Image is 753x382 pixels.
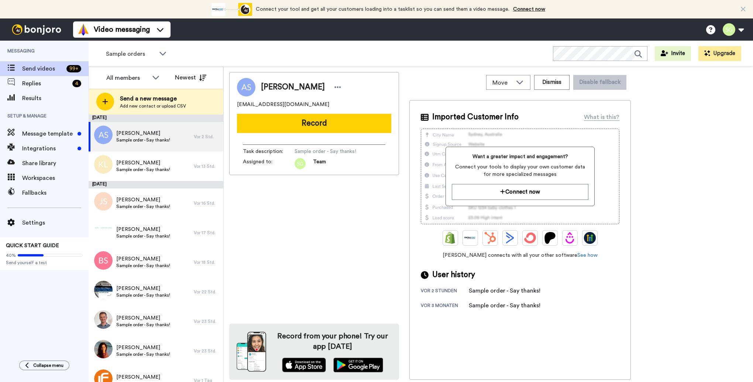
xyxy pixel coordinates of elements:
[116,314,170,322] span: [PERSON_NAME]
[116,351,170,357] span: Sample order - Say thanks!
[106,50,155,58] span: Sample orders
[469,301,540,310] div: Sample order - Say thanks!
[116,344,170,351] span: [PERSON_NAME]
[194,230,220,236] div: Vor 17 Std.
[116,137,170,143] span: Sample order - Say thanks!
[94,340,113,358] img: f221ce3c-723a-4808-933e-b38843ee23bf.jpg
[513,7,545,12] a: Connect now
[295,158,306,169] img: sg.png
[282,358,326,372] img: appstore
[452,184,588,200] button: Connect now
[116,292,170,298] span: Sample order - Say thanks!
[116,255,170,263] span: [PERSON_NAME]
[22,144,75,153] span: Integrations
[564,232,576,244] img: Drip
[94,251,113,270] img: bs.png
[94,24,150,35] span: Video messaging
[94,281,113,299] img: 3cb047fd-2c5d-4283-b826-f7cfa128596c.jpg
[237,101,329,108] span: [EMAIL_ADDRESS][DOMAIN_NAME]
[94,222,113,240] img: b98f40bc-3503-4d5d-ab3a-4f9160185faa.jpg
[544,232,556,244] img: Patreon
[194,200,220,206] div: Vor 16 Std.
[243,148,295,155] span: Task description :
[452,153,588,160] span: Want a greater impact and engagement?
[237,78,255,96] img: Image of Alexandra Schopper
[452,163,588,178] span: Connect your tools to display your own customer data for more specialized messages
[194,348,220,354] div: Vor 23 Std.
[655,46,691,61] button: Invite
[484,232,496,244] img: Hubspot
[22,159,89,168] span: Share library
[504,232,516,244] img: ActiveCampaign
[584,113,619,122] div: What is this?
[194,289,220,295] div: Vor 22 Std.
[116,263,170,269] span: Sample order - Say thanks!
[94,126,113,144] img: as.png
[6,252,16,258] span: 40%
[116,167,170,173] span: Sample order - Say thanks!
[274,331,392,352] h4: Record from your phone! Try our app [DATE]
[94,155,113,174] img: kl.png
[22,64,63,73] span: Send videos
[524,232,536,244] img: ConvertKit
[313,158,326,169] span: Team
[22,174,89,183] span: Workspaces
[194,163,220,169] div: Vor 13 Std.
[66,65,81,72] div: 99 +
[261,82,325,93] span: [PERSON_NAME]
[194,259,220,265] div: Vor 18 Std.
[421,303,469,310] div: vor 3 Monaten
[243,158,295,169] span: Assigned to:
[106,74,148,82] div: All members
[194,134,220,140] div: Vor 2 Std.
[116,159,170,167] span: [PERSON_NAME]
[534,75,570,90] button: Dismiss
[116,204,170,209] span: Sample order - Say thanks!
[120,94,186,103] span: Send a new message
[94,310,113,329] img: 81e2b30b-12a7-48e0-887f-70c252b49820.jpg
[116,196,170,204] span: [PERSON_NAME]
[698,46,741,61] button: Upgrade
[421,252,619,259] span: [PERSON_NAME] connects with all your other software
[94,192,113,211] img: js.png
[295,148,365,155] span: Sample order - Say thanks!
[116,226,170,233] span: [PERSON_NAME]
[116,233,170,239] span: Sample order - Say thanks!
[19,361,69,370] button: Collapse menu
[432,269,475,280] span: User history
[22,94,89,103] span: Results
[22,188,89,197] span: Fallbacks
[116,322,170,328] span: Sample order - Say thanks!
[444,232,456,244] img: Shopify
[169,70,212,85] button: Newest
[432,112,519,123] span: Imported Customer Info
[573,75,626,90] button: Disable fallback
[116,285,170,292] span: [PERSON_NAME]
[78,24,89,35] img: vm-color.svg
[212,3,252,16] div: animation
[89,115,223,122] div: [DATE]
[120,103,186,109] span: Add new contact or upload CSV
[6,243,59,248] span: QUICK START GUIDE
[584,232,596,244] img: GoHighLevel
[116,130,170,137] span: [PERSON_NAME]
[421,288,469,295] div: vor 2 Stunden
[116,374,170,381] span: [PERSON_NAME]
[237,114,391,133] button: Record
[22,218,89,227] span: Settings
[33,362,63,368] span: Collapse menu
[256,7,509,12] span: Connect your tool and get all your customers loading into a tasklist so you can send them a video...
[577,253,598,258] a: See how
[22,79,69,88] span: Replies
[194,318,220,324] div: Vor 23 Std.
[492,78,512,87] span: Move
[469,286,540,295] div: Sample order - Say thanks!
[333,358,383,372] img: playstore
[72,80,81,87] div: 4
[464,232,476,244] img: Ontraport
[237,332,266,372] img: download
[9,24,64,35] img: bj-logo-header-white.svg
[89,181,223,188] div: [DATE]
